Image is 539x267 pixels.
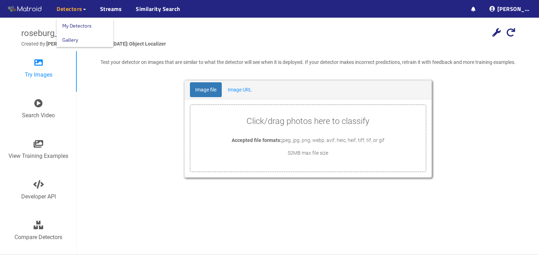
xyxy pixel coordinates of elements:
span: Object Localizer [129,41,166,47]
a: My Detectors [62,19,92,33]
img: Matroid logo [7,4,42,14]
p: Search Video [22,111,55,120]
a: Image file [190,82,222,97]
a: Image URL [222,82,257,97]
a: Gallery [62,33,78,47]
span: roseburg_defect_v1.0 [21,28,102,38]
div: Test your detector on images that are similar to what the detector will see when it is deployed. ... [77,51,539,73]
a: Streams [100,5,122,13]
span: Detectors [57,5,82,13]
span: [PERSON_NAME] [46,41,86,47]
span: [DATE] [112,41,127,47]
p: Try Images [25,70,52,79]
p: Developer API [21,192,56,201]
p: View Training Examples [8,152,68,160]
span: jpeg, jpg, png, webp, avif, heic, heif, tiff, tif, or gif [282,137,384,143]
p: Click/drag photos here to classify [190,115,426,128]
p: 50MB max file size [190,149,426,157]
a: Similarity Search [136,5,180,13]
p: Compare Detectors [15,233,62,242]
span: Accepted file formats: [232,137,282,143]
p: Created By: | Created At: | [21,40,166,48]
